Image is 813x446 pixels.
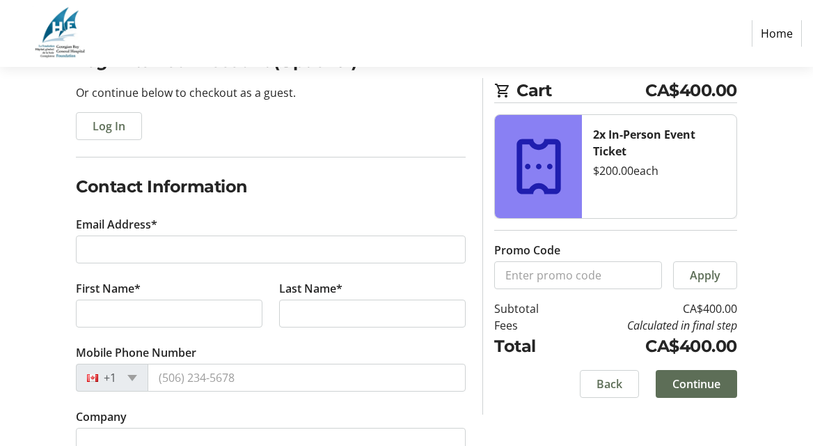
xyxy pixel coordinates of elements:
[565,334,737,360] td: CA$400.00
[494,318,564,334] td: Fees
[494,301,564,318] td: Subtotal
[656,371,737,399] button: Continue
[580,371,639,399] button: Back
[752,20,802,47] a: Home
[673,262,737,290] button: Apply
[645,78,737,103] span: CA$400.00
[672,376,720,393] span: Continue
[76,408,127,425] label: Company
[11,6,110,61] img: Georgian Bay General Hospital Foundation's Logo
[565,318,737,334] td: Calculated in final step
[76,84,466,101] p: Or continue below to checkout as a guest.
[597,376,622,393] span: Back
[148,364,466,392] input: (506) 234-5678
[593,163,725,180] div: $200.00 each
[690,268,720,284] span: Apply
[279,280,342,297] label: Last Name*
[76,174,466,199] h2: Contact Information
[76,216,157,233] label: Email Address*
[76,280,141,297] label: First Name*
[494,262,661,290] input: Enter promo code
[494,243,560,259] label: Promo Code
[593,128,695,160] strong: 2x In-Person Event Ticket
[93,118,125,134] span: Log In
[516,78,645,103] span: Cart
[76,112,142,140] button: Log In
[565,301,737,318] td: CA$400.00
[76,344,196,361] label: Mobile Phone Number
[494,334,564,360] td: Total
